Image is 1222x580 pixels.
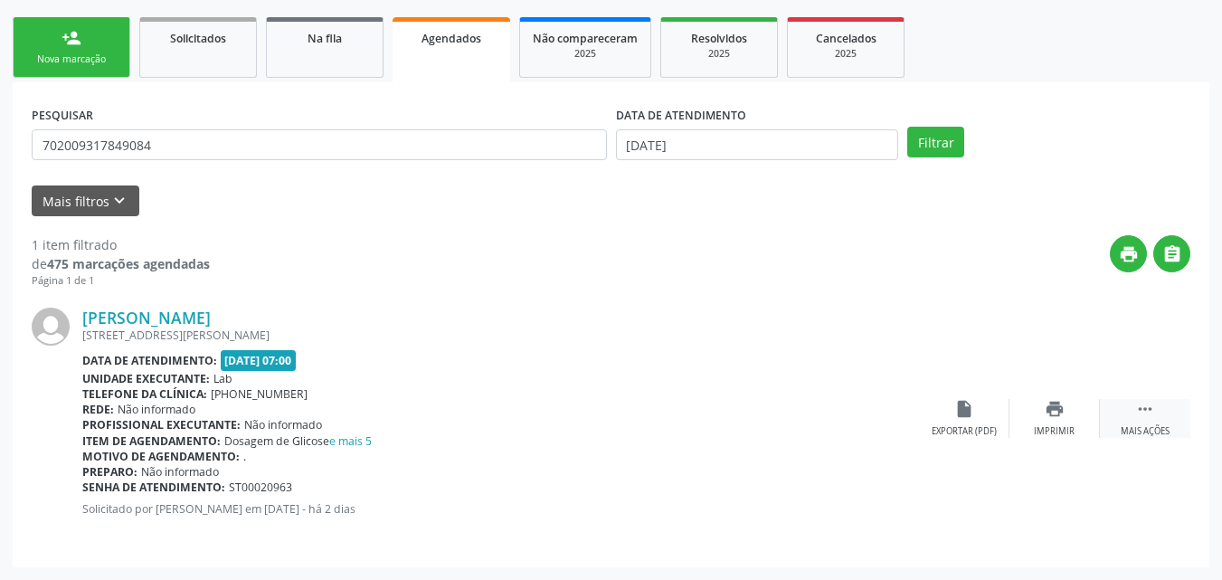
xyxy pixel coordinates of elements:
button: Filtrar [907,127,964,157]
span: Na fila [308,31,342,46]
b: Rede: [82,402,114,417]
button: print [1110,235,1147,272]
span: . [243,449,246,464]
button:  [1153,235,1190,272]
span: Não informado [244,417,322,433]
label: PESQUISAR [32,101,93,129]
b: Item de agendamento: [82,433,221,449]
b: Senha de atendimento: [82,480,225,495]
div: 2025 [674,47,764,61]
div: 2025 [533,47,638,61]
span: Resolvidos [691,31,747,46]
div: 2025 [800,47,891,61]
input: Nome, CNS [32,129,607,160]
i: print [1119,244,1139,264]
span: Solicitados [170,31,226,46]
div: [STREET_ADDRESS][PERSON_NAME] [82,328,919,343]
span: [DATE] 07:00 [221,350,297,371]
span: Não informado [141,464,219,480]
span: [PHONE_NUMBER] [211,386,308,402]
div: Exportar (PDF) [932,425,997,438]
span: Dosagem de Glicose [224,433,372,449]
span: Agendados [422,31,481,46]
div: Mais ações [1121,425,1170,438]
i: insert_drive_file [954,399,974,419]
button: Mais filtroskeyboard_arrow_down [32,185,139,217]
input: Selecione um intervalo [616,129,899,160]
strong: 475 marcações agendadas [47,255,210,272]
span: Não informado [118,402,195,417]
div: Nova marcação [26,52,117,66]
img: img [32,308,70,346]
b: Unidade executante: [82,371,210,386]
i: print [1045,399,1065,419]
b: Profissional executante: [82,417,241,433]
div: de [32,254,210,273]
span: ST00020963 [229,480,292,495]
div: Imprimir [1034,425,1075,438]
b: Data de atendimento: [82,353,217,368]
span: Não compareceram [533,31,638,46]
i: keyboard_arrow_down [109,191,129,211]
div: 1 item filtrado [32,235,210,254]
span: Cancelados [816,31,876,46]
i:  [1135,399,1155,419]
div: Página 1 de 1 [32,273,210,289]
span: Lab [213,371,232,386]
a: [PERSON_NAME] [82,308,211,328]
p: Solicitado por [PERSON_NAME] em [DATE] - há 2 dias [82,501,919,517]
b: Motivo de agendamento: [82,449,240,464]
div: person_add [62,28,81,48]
b: Preparo: [82,464,137,480]
i:  [1162,244,1182,264]
label: DATA DE ATENDIMENTO [616,101,746,129]
a: e mais 5 [329,433,372,449]
b: Telefone da clínica: [82,386,207,402]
